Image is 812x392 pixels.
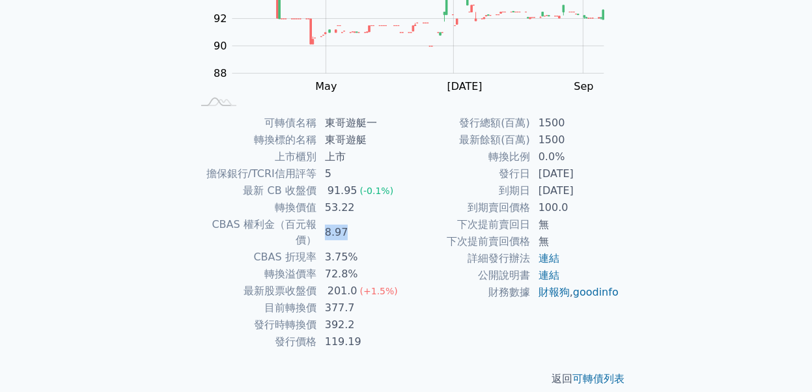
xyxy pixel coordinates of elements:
td: 公開說明書 [406,267,531,284]
td: 無 [531,216,620,233]
td: 轉換溢價率 [193,266,317,283]
td: CBAS 權利金（百元報價） [193,216,317,249]
td: 377.7 [317,300,406,316]
td: 5 [317,165,406,182]
td: 最新餘額(百萬) [406,132,531,148]
td: 下次提前賣回價格 [406,233,531,250]
tspan: [DATE] [447,80,483,92]
a: goodinfo [573,286,619,298]
td: 轉換價值 [193,199,317,216]
td: 100.0 [531,199,620,216]
td: 發行總額(百萬) [406,115,531,132]
td: 目前轉換價 [193,300,317,316]
td: 發行日 [406,165,531,182]
td: 最新股票收盤價 [193,283,317,300]
td: 轉換比例 [406,148,531,165]
tspan: Sep [574,80,594,92]
td: 財務數據 [406,284,531,301]
td: 3.75% [317,249,406,266]
td: 8.97 [317,216,406,249]
td: 到期日 [406,182,531,199]
div: 201.0 [325,283,360,299]
td: 392.2 [317,316,406,333]
td: 到期賣回價格 [406,199,531,216]
td: [DATE] [531,165,620,182]
td: 東哥遊艇一 [317,115,406,132]
td: 發行時轉換價 [193,316,317,333]
td: 詳細發行辦法 [406,250,531,267]
p: 返回 [177,371,636,387]
td: 發行價格 [193,333,317,350]
td: 無 [531,233,620,250]
div: 聊天小工具 [747,329,812,392]
td: CBAS 折現率 [193,249,317,266]
td: [DATE] [531,182,620,199]
span: (+1.5%) [360,286,398,296]
td: 53.22 [317,199,406,216]
td: 轉換標的名稱 [193,132,317,148]
td: 72.8% [317,266,406,283]
tspan: 90 [214,40,227,52]
td: 最新 CB 收盤價 [193,182,317,199]
td: 上市櫃別 [193,148,317,165]
a: 可轉債列表 [573,372,625,385]
td: 擔保銀行/TCRI信用評等 [193,165,317,182]
td: 1500 [531,115,620,132]
tspan: 92 [214,12,227,25]
td: 下次提前賣回日 [406,216,531,233]
span: (-0.1%) [360,186,394,196]
td: 1500 [531,132,620,148]
a: 連結 [539,252,559,264]
a: 財報狗 [539,286,570,298]
tspan: May [315,80,337,92]
td: 0.0% [531,148,620,165]
tspan: 88 [214,67,227,79]
td: 上市 [317,148,406,165]
td: 東哥遊艇 [317,132,406,148]
td: , [531,284,620,301]
a: 連結 [539,269,559,281]
td: 可轉債名稱 [193,115,317,132]
iframe: Chat Widget [747,329,812,392]
td: 119.19 [317,333,406,350]
div: 91.95 [325,183,360,199]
